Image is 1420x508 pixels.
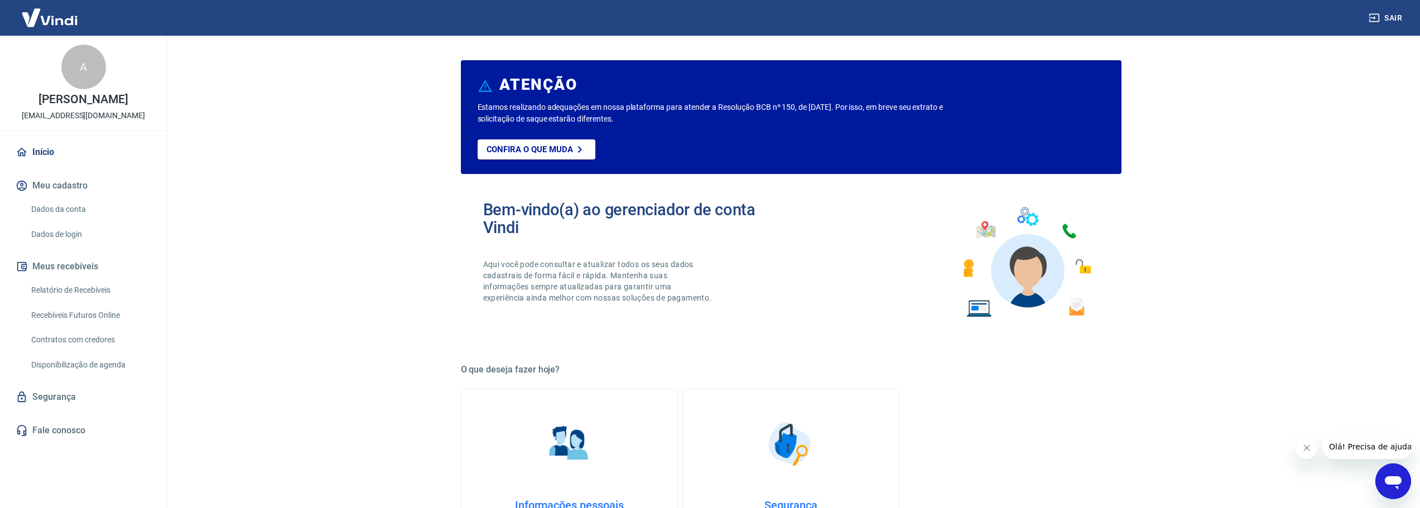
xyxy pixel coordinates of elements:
a: Confira o que muda [478,139,595,159]
img: Imagem de um avatar masculino com diversos icones exemplificando as funcionalidades do gerenciado... [953,201,1099,324]
a: Disponibilização de agenda [27,354,153,376]
h6: ATENÇÃO [499,79,577,90]
h2: Bem-vindo(a) ao gerenciador de conta Vindi [483,201,791,236]
p: Estamos realizando adequações em nossa plataforma para atender a Resolução BCB nº 150, de [DATE].... [478,101,979,125]
a: Relatório de Recebíveis [27,279,153,302]
button: Meu cadastro [13,173,153,198]
p: [PERSON_NAME] [38,94,128,105]
a: Recebíveis Futuros Online [27,304,153,327]
a: Dados da conta [27,198,153,221]
a: Fale conosco [13,418,153,443]
p: [EMAIL_ADDRESS][DOMAIN_NAME] [22,110,145,122]
iframe: Botão para abrir a janela de mensagens [1375,463,1411,499]
div: A [61,45,106,89]
button: Sair [1366,8,1407,28]
p: Aqui você pode consultar e atualizar todos os seus dados cadastrais de forma fácil e rápida. Mant... [483,259,714,303]
img: Informações pessoais [541,416,597,472]
iframe: Mensagem da empresa [1322,434,1411,459]
a: Segurança [13,385,153,409]
img: Segurança [763,416,819,472]
h5: O que deseja fazer hoje? [461,364,1121,375]
img: Vindi [13,1,86,35]
a: Contratos com credores [27,328,153,351]
button: Meus recebíveis [13,254,153,279]
p: Confira o que muda [487,144,573,154]
iframe: Fechar mensagem [1296,437,1318,459]
a: Dados de login [27,223,153,246]
span: Olá! Precisa de ajuda? [7,8,94,17]
a: Início [13,140,153,165]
